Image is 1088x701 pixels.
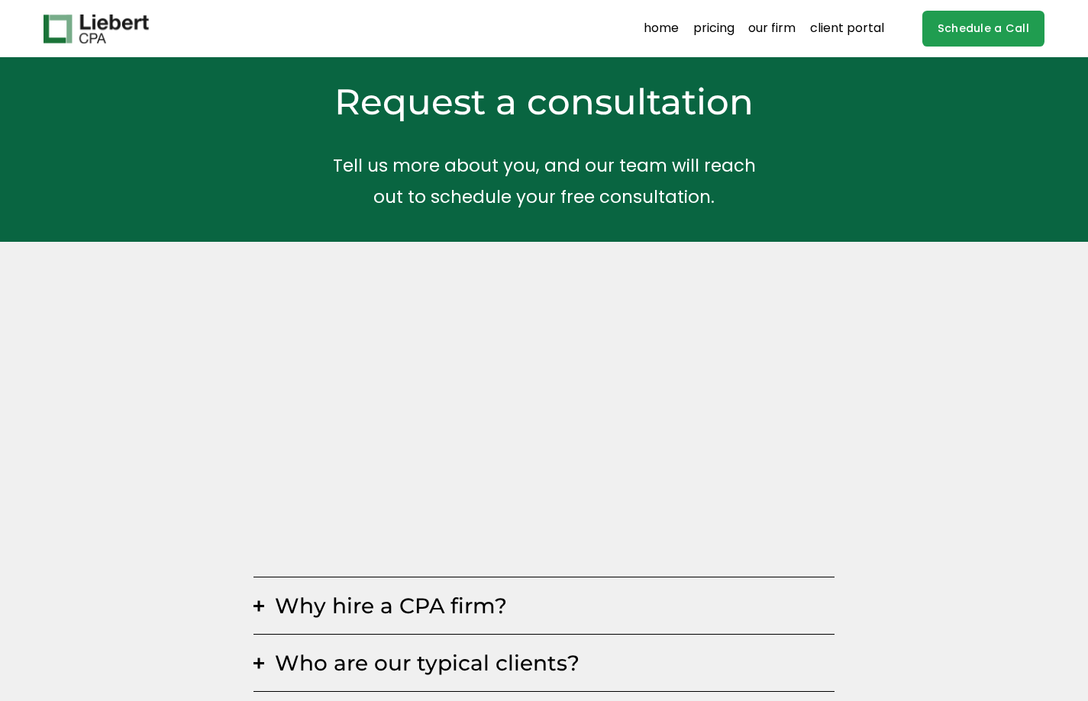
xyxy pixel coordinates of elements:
iframe: Form 0 [253,278,834,392]
button: Why hire a CPA firm? [253,577,834,634]
img: Liebert CPA [44,14,149,43]
span: Who are our typical clients? [264,650,834,676]
button: Who are our typical clients? [253,635,834,691]
a: Schedule a Call [922,11,1044,47]
p: Tell us more about you, and our team will reach out to schedule your free consultation. [211,150,876,213]
a: client portal [810,17,884,41]
a: our firm [748,17,796,41]
a: pricing [693,17,734,41]
a: home [644,17,679,41]
h2: Request a consultation [211,79,876,126]
span: Why hire a CPA firm? [264,593,834,619]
